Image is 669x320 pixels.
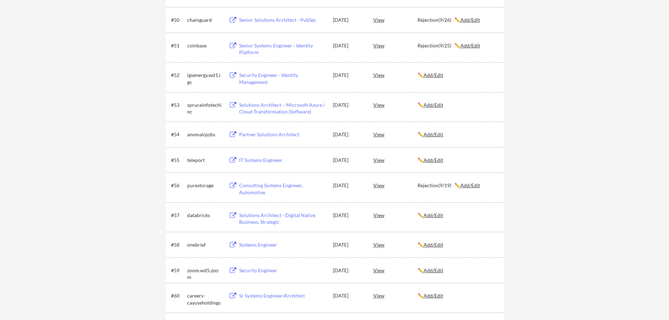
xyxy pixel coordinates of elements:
[373,68,418,81] div: View
[171,102,185,109] div: #53
[418,17,498,24] div: Rejection(9/26) ✏️
[171,267,185,274] div: #59
[187,131,222,138] div: anomalojobs
[333,102,364,109] div: [DATE]
[187,157,222,164] div: teleport
[239,17,326,24] div: Senior Solutions Architect - PubSec
[333,72,364,79] div: [DATE]
[187,17,222,24] div: chainguard
[418,212,498,219] div: ✏️
[373,209,418,221] div: View
[333,267,364,274] div: [DATE]
[418,42,498,49] div: Rejection(9/25) ✏️
[373,39,418,52] div: View
[418,292,498,299] div: ✏️
[171,17,185,24] div: #50
[187,72,222,85] div: igsenergy.wd1.igs
[424,242,443,248] u: Add/Edit
[187,267,222,281] div: zoom.wd5.zoom
[460,182,480,188] u: Add/Edit
[333,292,364,299] div: [DATE]
[239,72,326,85] div: Security Engineer - Identity Management
[187,42,222,49] div: coinbase
[418,267,498,274] div: ✏️
[239,241,326,248] div: Systems Engineer
[239,157,326,164] div: IT Systems Engineer
[171,182,185,189] div: #56
[373,98,418,111] div: View
[239,131,326,138] div: Partner Solutions Architect
[333,131,364,138] div: [DATE]
[171,292,185,299] div: #60
[424,102,443,108] u: Add/Edit
[373,128,418,141] div: View
[424,293,443,299] u: Add/Edit
[373,13,418,26] div: View
[239,102,326,115] div: Solutions Architect – Microsoft Azure / Cloud Transformation (Software)
[373,264,418,276] div: View
[418,182,498,189] div: Rejection(9/19) ✏️
[460,17,480,23] u: Add/Edit
[424,267,443,273] u: Add/Edit
[460,43,480,48] u: Add/Edit
[373,289,418,302] div: View
[424,131,443,137] u: Add/Edit
[239,42,326,56] div: Senior Systems Engineer - Identity Platform
[418,131,498,138] div: ✏️
[373,154,418,166] div: View
[333,241,364,248] div: [DATE]
[187,241,222,248] div: onebrief
[171,72,185,79] div: #52
[424,72,443,78] u: Add/Edit
[333,182,364,189] div: [DATE]
[187,292,222,306] div: careers-cayuseholdings
[171,131,185,138] div: #54
[171,241,185,248] div: #58
[187,182,222,189] div: purestorage
[333,212,364,219] div: [DATE]
[187,212,222,219] div: databricks
[333,42,364,49] div: [DATE]
[187,102,222,115] div: spruceinfotechinc
[333,17,364,24] div: [DATE]
[418,102,498,109] div: ✏️
[373,179,418,191] div: View
[239,182,326,196] div: Consulting Systems Engineer, Automotive
[171,42,185,49] div: #51
[171,212,185,219] div: #57
[424,157,443,163] u: Add/Edit
[424,212,443,218] u: Add/Edit
[333,157,364,164] div: [DATE]
[418,72,498,79] div: ✏️
[239,292,326,299] div: Sr Systems Engineer/Architect
[418,157,498,164] div: ✏️
[239,212,326,226] div: Solutions Architect - Digital Native Business, Strategic
[171,157,185,164] div: #55
[418,241,498,248] div: ✏️
[239,267,326,274] div: Security Engineer
[373,238,418,251] div: View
